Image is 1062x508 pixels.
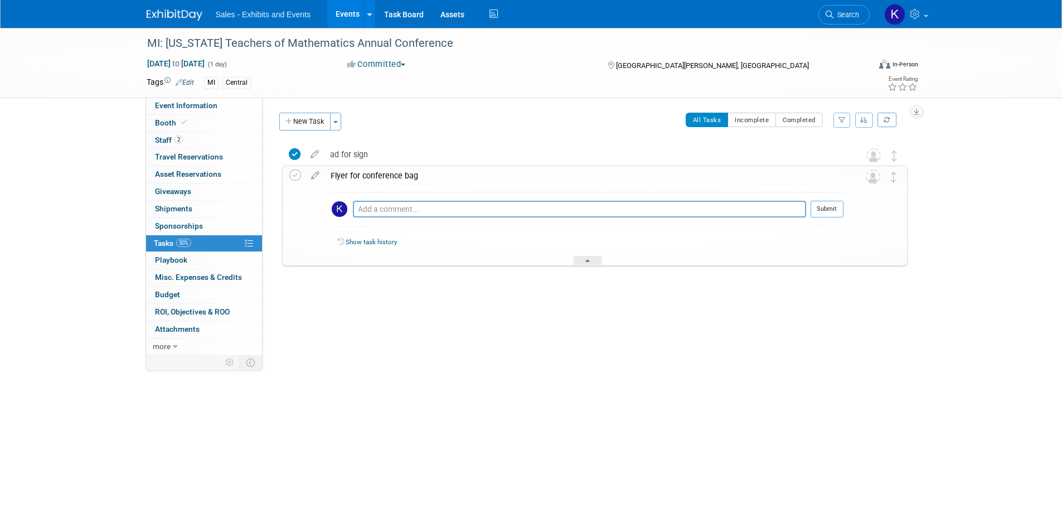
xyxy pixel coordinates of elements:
a: ROI, Objectives & ROO [146,304,262,321]
img: Format-Inperson.png [879,60,890,69]
a: Asset Reservations [146,166,262,183]
span: Shipments [155,204,192,213]
a: Attachments [146,321,262,338]
button: Committed [343,59,410,70]
span: Misc. Expenses & Credits [155,273,242,282]
span: 2 [174,136,183,144]
a: Giveaways [146,183,262,200]
span: Search [833,11,859,19]
img: ExhibitDay [147,9,202,21]
div: Event Format [804,58,919,75]
div: In-Person [892,60,918,69]
span: Asset Reservations [155,170,221,178]
span: [GEOGRAPHIC_DATA][PERSON_NAME], [GEOGRAPHIC_DATA] [616,61,809,70]
span: Event Information [155,101,217,110]
a: Show task history [346,238,397,246]
span: Sales - Exhibits and Events [216,10,311,19]
a: Travel Reservations [146,149,262,166]
a: Event Information [146,98,262,114]
a: Refresh [877,113,896,127]
div: MI [204,77,219,89]
div: ad for sign [324,145,844,164]
span: Sponsorships [155,221,203,230]
span: (1 day) [207,61,227,68]
span: Attachments [155,325,200,333]
span: [DATE] [DATE] [147,59,205,69]
span: Travel Reservations [155,152,223,161]
a: edit [305,171,325,181]
span: ROI, Objectives & ROO [155,307,230,316]
button: New Task [279,113,331,130]
td: Tags [147,76,194,89]
div: Flyer for conference bag [325,166,843,185]
span: Tasks [154,239,191,248]
div: Central [222,77,251,89]
td: Toggle Event Tabs [239,355,262,370]
button: Completed [775,113,823,127]
a: Shipments [146,201,262,217]
span: more [153,342,171,351]
span: Budget [155,290,180,299]
div: MI: [US_STATE] Teachers of Mathematics Annual Conference [143,33,853,54]
span: Booth [155,118,189,127]
a: Sponsorships [146,218,262,235]
span: Giveaways [155,187,191,196]
button: Submit [811,201,843,217]
a: edit [305,149,324,159]
button: Incomplete [728,113,776,127]
span: 50% [176,239,191,247]
img: Unassigned [866,170,880,184]
a: Misc. Expenses & Credits [146,269,262,286]
a: Tasks50% [146,235,262,252]
a: Staff2 [146,132,262,149]
i: Booth reservation complete [181,119,187,125]
td: Personalize Event Tab Strip [220,355,240,370]
a: Edit [176,79,194,86]
a: Search [818,5,870,25]
button: All Tasks [686,113,729,127]
a: Booth [146,115,262,132]
i: Move task [891,172,896,182]
a: more [146,338,262,355]
span: Playbook [155,255,187,264]
i: Move task [891,151,897,161]
div: Event Rating [888,76,918,82]
img: Kara Haven [332,201,347,217]
img: Unassigned [866,148,881,163]
img: Kara Haven [884,4,905,25]
span: Staff [155,136,183,144]
a: Budget [146,287,262,303]
span: to [171,59,181,68]
a: Playbook [146,252,262,269]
